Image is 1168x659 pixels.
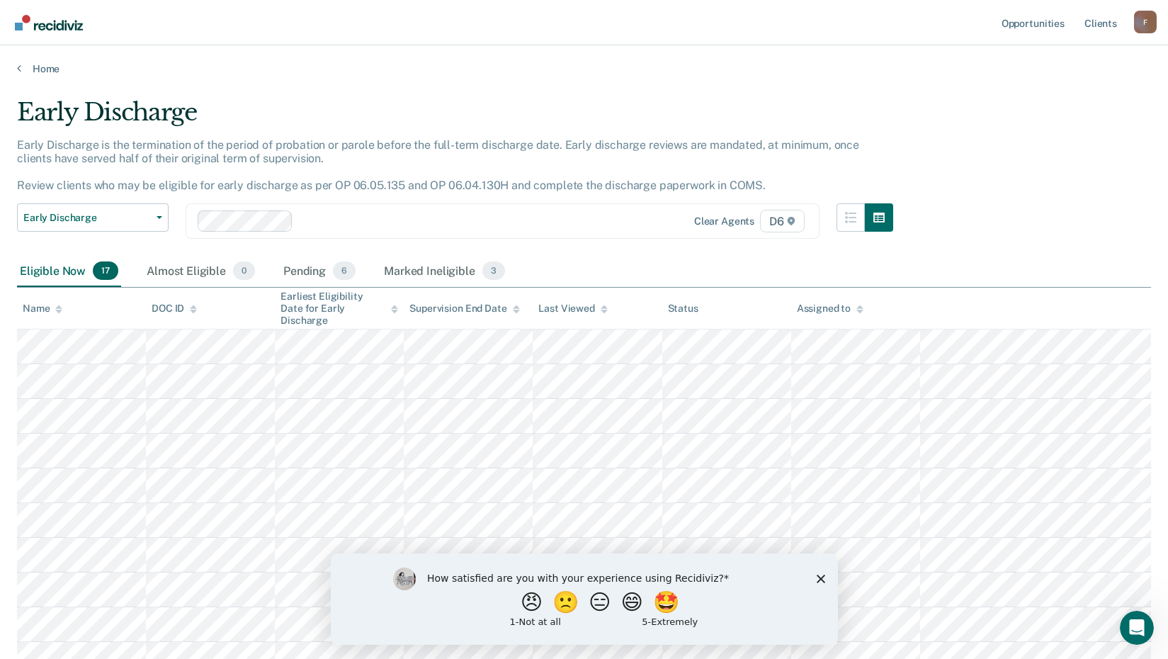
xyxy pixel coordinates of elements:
[144,256,258,287] div: Almost Eligible0
[280,291,398,326] div: Earliest Eligibility Date for Early Discharge
[331,553,838,645] iframe: Survey by Kim from Recidiviz
[17,256,121,287] div: Eligible Now17
[482,261,505,280] span: 3
[694,215,754,227] div: Clear agents
[760,210,805,232] span: D6
[280,256,358,287] div: Pending6
[93,261,118,280] span: 17
[1134,11,1157,33] div: F
[538,303,607,315] div: Last Viewed
[152,303,197,315] div: DOC ID
[233,261,255,280] span: 0
[23,303,62,315] div: Name
[17,62,1151,75] a: Home
[15,15,83,30] img: Recidiviz
[409,303,519,315] div: Supervision End Date
[333,261,356,280] span: 6
[17,203,169,232] button: Early Discharge
[17,138,859,193] p: Early Discharge is the termination of the period of probation or parole before the full-term disc...
[668,303,698,315] div: Status
[381,256,508,287] div: Marked Ineligible3
[17,98,893,138] div: Early Discharge
[797,303,863,315] div: Assigned to
[1134,11,1157,33] button: Profile dropdown button
[23,212,151,224] span: Early Discharge
[1120,611,1154,645] iframe: Intercom live chat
